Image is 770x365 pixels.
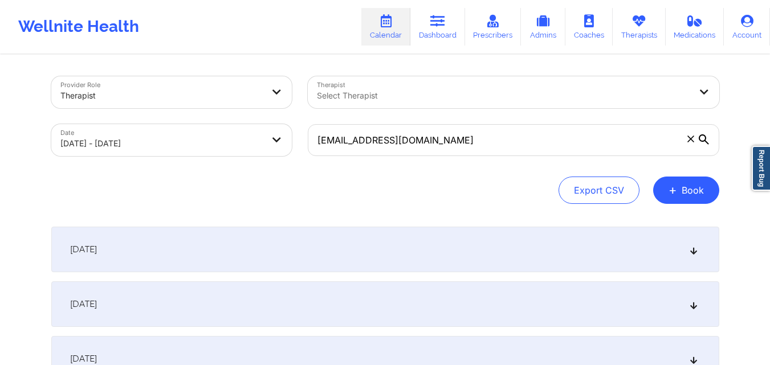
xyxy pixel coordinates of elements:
input: Search by patient email [308,124,719,156]
button: +Book [653,177,719,204]
div: Therapist [60,83,263,108]
span: [DATE] [70,244,97,255]
a: Therapists [613,8,666,46]
a: Coaches [565,8,613,46]
a: Dashboard [410,8,465,46]
a: Prescribers [465,8,522,46]
span: [DATE] [70,298,97,310]
a: Admins [521,8,565,46]
button: Export CSV [559,177,639,204]
span: + [669,187,677,193]
span: [DATE] [70,353,97,364]
a: Calendar [361,8,410,46]
a: Report Bug [752,146,770,191]
div: [DATE] - [DATE] [60,131,263,156]
a: Medications [666,8,724,46]
a: Account [724,8,770,46]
